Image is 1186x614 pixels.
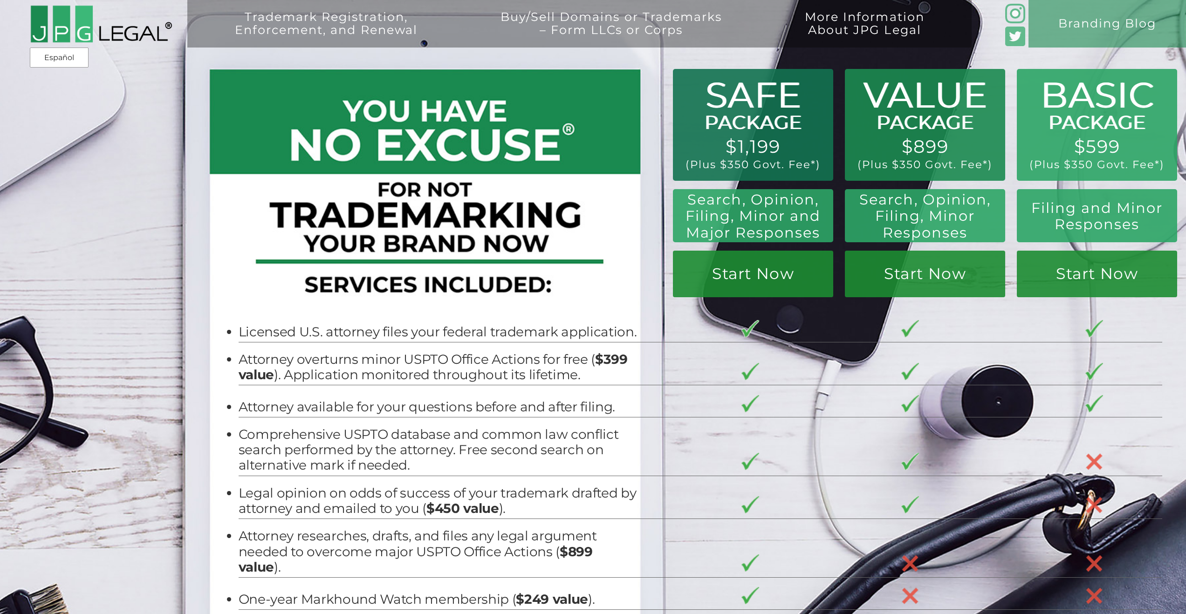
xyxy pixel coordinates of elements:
[741,363,759,380] img: checkmark-border-3.png
[465,10,758,58] a: Buy/Sell Domains or Trademarks– Form LLCs or Corps
[901,554,919,572] img: X-30-3.png
[239,399,638,415] li: Attorney available for your questions before and after filing.
[30,5,172,43] img: 2016-logo-black-letters-3-r.png
[845,251,1005,298] a: Start Now
[239,351,628,382] b: $399 value
[239,592,638,607] li: One-year Markhound Watch membership ( ).
[855,191,996,241] h2: Search, Opinion, Filing, Minor Responses
[741,587,759,604] img: checkmark-border-3.png
[1085,395,1103,412] img: checkmark-border-3.png
[741,554,759,572] img: checkmark-border-3.png
[1027,200,1168,233] h2: Filing and Minor Responses
[1005,4,1025,23] img: glyph-logo_May2016-green3-90.png
[1085,554,1103,572] img: X-30-3.png
[1085,320,1103,337] img: checkmark-border-3.png
[901,587,919,605] img: X-30-3.png
[33,49,86,66] a: Español
[1085,587,1103,605] img: X-30-3.png
[680,191,826,241] h2: Search, Opinion, Filing, Minor and Major Responses
[239,427,638,473] li: Comprehensive USPTO database and common law conflict search performed by the attorney. Free secon...
[516,591,588,607] b: $249 value
[239,544,593,575] b: $899 value
[673,251,833,298] a: Start Now
[239,352,638,382] li: Attorney overturns minor USPTO Office Actions for free ( ). Application monitored throughout its ...
[1005,27,1025,46] img: Twitter_Social_Icon_Rounded_Square_Color-mid-green3-90.png
[769,10,960,58] a: More InformationAbout JPG Legal
[741,320,759,337] img: checkmark-border-3.png
[199,10,453,58] a: Trademark Registration,Enforcement, and Renewal
[1085,363,1103,380] img: checkmark-border-3.png
[901,453,919,470] img: checkmark-border-3.png
[901,320,919,337] img: checkmark-border-3.png
[741,496,759,513] img: checkmark-border-3.png
[426,500,499,516] b: $450 value
[901,363,919,380] img: checkmark-border-3.png
[1085,453,1103,471] img: X-30-3.png
[901,496,919,513] img: checkmark-border-3.png
[741,395,759,412] img: checkmark-border-3.png
[901,395,919,412] img: checkmark-border-3.png
[1017,251,1177,298] a: Start Now
[1085,496,1103,514] img: X-30-3.png
[741,453,759,470] img: checkmark-border-3.png
[239,324,638,340] li: Licensed U.S. attorney files your federal trademark application.
[239,528,638,574] li: Attorney researches, drafts, and files any legal argument needed to overcome major USPTO Office A...
[239,485,638,516] li: Legal opinion on odds of success of your trademark drafted by attorney and emailed to you ( ).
